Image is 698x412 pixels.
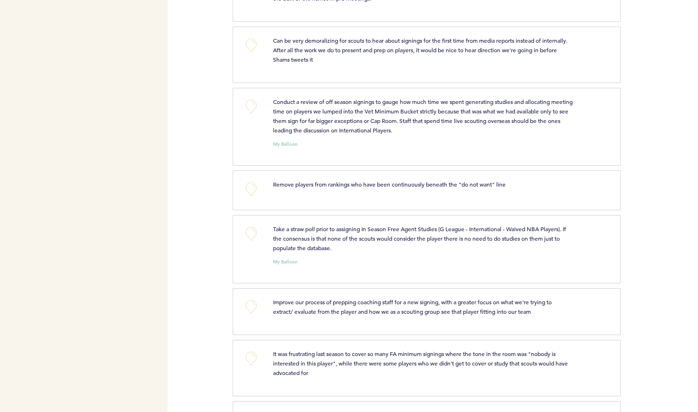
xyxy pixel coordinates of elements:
[273,98,574,134] span: Conduct a review of off season signings to gauge how much time we spent generating studies and al...
[273,37,569,63] span: Can be very demoralizing for scouts to hear about signings for the first time from media reports ...
[273,180,506,188] span: Remove players from rankings who have been continuously beneath the "do not want" line
[273,298,553,315] span: Improve our process of prepping coaching staff for a new signing, with a greater focus on what we...
[273,260,298,264] small: My Balloon
[273,142,298,147] small: My Balloon
[273,350,569,376] span: It was frustrating last season to cover so many FA minimum signings where the tone in the room wa...
[273,225,567,252] span: Take a straw poll prior to assigning In Season Free Agent Studies (G League - International - Wai...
